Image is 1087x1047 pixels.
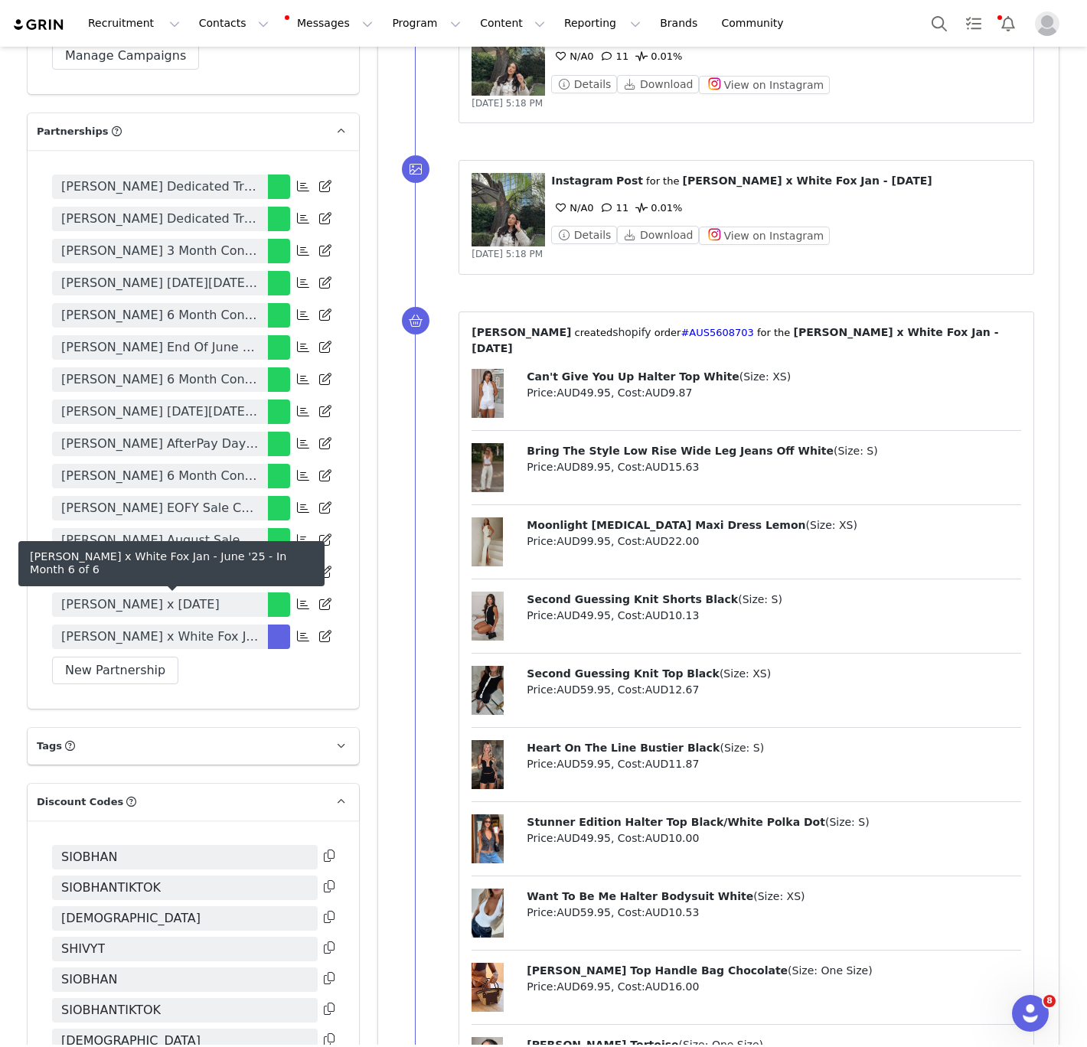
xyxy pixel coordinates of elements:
[37,794,123,810] span: Discount Codes
[527,889,1021,905] p: ( )
[551,173,1021,189] p: ⁨ ⁩ ⁨ ⁩ for the ⁨ ⁩
[645,980,700,993] span: AUD16.00
[557,535,611,547] span: AUD99.95
[551,51,587,62] span: N/A
[52,464,268,488] a: [PERSON_NAME] 6 Month Contract '23
[61,242,259,260] span: [PERSON_NAME] 3 Month Contract 2021 (COMPLETED)
[922,6,956,41] button: Search
[645,609,700,621] span: AUD10.13
[617,75,699,93] button: Download
[61,848,117,866] span: SIOBHAN
[527,608,1021,624] p: Price: , Cost:
[61,1001,161,1019] span: SIOBHANTIKTOK
[557,980,611,993] span: AUD69.95
[61,909,201,928] span: [DEMOGRAPHIC_DATA]
[645,832,700,844] span: AUD10.00
[52,239,268,263] a: [PERSON_NAME] 3 Month Contract 2021 (COMPLETED)
[810,519,853,531] span: Size: XS
[61,531,259,550] span: [PERSON_NAME] August Sale Contract 2023
[527,814,1021,830] p: ( )
[527,742,720,754] span: Heart On The Line Bustier Black
[699,230,830,241] a: View on Instagram
[527,517,1021,533] p: ( )
[632,202,682,214] span: 0.01%
[79,6,189,41] button: Recruitment
[527,445,834,457] span: Bring The Style Low Rise Wide Leg Jeans Off White
[699,227,830,245] button: View on Instagram
[472,326,998,354] span: [PERSON_NAME] x White Fox Jan - [DATE]
[645,461,700,473] span: AUD15.63
[557,461,611,473] span: AUD89.95
[598,51,629,62] span: 11
[61,467,259,485] span: [PERSON_NAME] 6 Month Contract '23
[1026,11,1075,36] button: Profile
[527,979,1021,995] p: Price: , Cost:
[52,625,268,649] a: [PERSON_NAME] x White Fox Jan - [DATE]
[1043,995,1056,1007] span: 8
[52,303,268,328] a: [PERSON_NAME] 6 Month Contract (COMPLETED)
[551,75,617,93] button: Details
[723,667,766,680] span: Size: XS
[743,593,779,605] span: Size: S
[527,964,788,977] span: [PERSON_NAME] Top Handle Bag Chocolate
[61,595,220,614] span: [PERSON_NAME] x [DATE]
[557,387,611,399] span: AUD49.95
[555,6,650,41] button: Reporting
[61,879,161,897] span: SIOBHANTIKTOK
[30,550,313,577] div: [PERSON_NAME] x White Fox Jan - June '25 - In Month 6 of 6
[52,42,199,70] button: Manage Campaigns
[37,124,109,139] span: Partnerships
[527,369,1021,385] p: ( )
[527,905,1021,921] p: Price: , Cost:
[551,202,593,214] span: 0
[61,370,259,389] span: [PERSON_NAME] 6 Month Contract '22/'23
[52,657,178,684] button: New Partnership
[527,740,1021,756] p: ( )
[527,682,1021,698] p: Price: , Cost:
[190,6,278,41] button: Contacts
[61,435,259,453] span: [PERSON_NAME] AfterPay Day 2023 Contract
[551,51,593,62] span: 0
[61,210,259,228] span: [PERSON_NAME] Dedicated Try-On Haul 2021 (COMPLETED)
[837,445,873,457] span: Size: S
[527,385,1021,401] p: Price: , Cost:
[699,79,830,90] a: View on Instagram
[551,202,587,214] span: N/A
[1035,11,1059,36] img: placeholder-profile.jpg
[471,6,554,41] button: Content
[527,667,720,680] span: Second Guessing Knit Top Black
[37,739,62,754] span: Tags
[724,742,760,754] span: Size: S
[645,683,700,696] span: AUD12.67
[52,174,268,199] a: [PERSON_NAME] Dedicated Try-On Haul & IG Post (COMPLETED)
[61,178,259,196] span: [PERSON_NAME] Dedicated Try-On Haul & IG Post (COMPLETED)
[683,174,932,187] span: [PERSON_NAME] x White Fox Jan - [DATE]
[527,890,753,902] span: Want To Be Me Halter Bodysuit White
[527,593,738,605] span: Second Guessing Knit Shorts Black
[52,207,268,231] a: [PERSON_NAME] Dedicated Try-On Haul 2021 (COMPLETED)
[551,226,617,244] button: Details
[61,403,259,421] span: [PERSON_NAME] [DATE][DATE] Contract 2022 (COMPLETED)
[1012,995,1049,1032] iframe: Intercom live chat
[527,459,1021,475] p: Price: , Cost:
[743,370,786,383] span: Size: XS
[651,6,711,41] a: Brands
[52,496,268,520] a: [PERSON_NAME] EOFY Sale Contract
[829,816,865,828] span: Size: S
[527,592,1021,608] p: ( )
[551,174,613,187] span: Instagram
[472,98,543,109] span: [DATE] 5:18 PM
[598,202,629,214] span: 11
[645,387,693,399] span: AUD9.87
[527,370,739,383] span: Can't Give You Up Halter Top White
[645,535,700,547] span: AUD22.00
[527,756,1021,772] p: Price: , Cost:
[61,338,259,357] span: [PERSON_NAME] End Of June Contract (COMPLETED)
[957,6,991,41] a: Tasks
[527,816,825,828] span: Stunner Edition Halter Top Black/White Polka Dot
[617,226,699,244] button: Download
[632,51,682,62] span: 0.01%
[52,271,268,295] a: [PERSON_NAME] [DATE][DATE] Collab 2021 (COMPLETED)
[758,890,801,902] span: Size: XS
[52,367,268,392] a: [PERSON_NAME] 6 Month Contract '22/'23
